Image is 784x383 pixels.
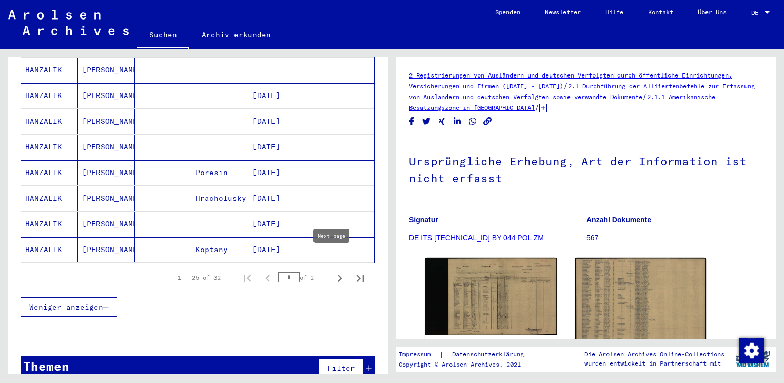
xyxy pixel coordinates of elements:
[437,115,447,128] button: Share on Xing
[409,216,438,224] b: Signatur
[563,81,568,90] span: /
[191,160,248,185] mat-cell: Poresin
[575,258,707,351] img: 002.jpg
[535,103,539,112] span: /
[21,83,78,108] mat-cell: HANZALIK
[21,58,78,83] mat-cell: HANZALIK
[248,83,305,108] mat-cell: [DATE]
[78,135,135,160] mat-cell: [PERSON_NAME]
[406,115,417,128] button: Share on Facebook
[327,363,355,373] span: Filter
[399,349,536,360] div: |
[21,297,117,317] button: Weniger anzeigen
[78,212,135,237] mat-cell: [PERSON_NAME]
[21,109,78,134] mat-cell: HANZALIK
[350,267,370,288] button: Last page
[248,160,305,185] mat-cell: [DATE]
[409,71,732,90] a: 2 Registrierungen von Ausländern und deutschen Verfolgten durch öffentliche Einrichtungen, Versic...
[191,186,248,211] mat-cell: Hracholusky
[258,267,278,288] button: Previous page
[237,267,258,288] button: First page
[78,83,135,108] mat-cell: [PERSON_NAME]
[78,58,135,83] mat-cell: [PERSON_NAME]
[444,349,536,360] a: Datenschutzerklärung
[751,9,762,16] span: DE
[482,115,493,128] button: Copy link
[248,212,305,237] mat-cell: [DATE]
[78,160,135,185] mat-cell: [PERSON_NAME]
[329,267,350,288] button: Next page
[248,109,305,134] mat-cell: [DATE]
[425,258,557,335] img: 001.jpg
[586,233,763,243] p: 567
[78,186,135,211] mat-cell: [PERSON_NAME]
[409,234,544,242] a: DE ITS [TECHNICAL_ID] BY 044 POL ZM
[319,358,364,378] button: Filter
[78,109,135,134] mat-cell: [PERSON_NAME]
[452,115,463,128] button: Share on LinkedIn
[248,135,305,160] mat-cell: [DATE]
[399,360,536,369] p: Copyright © Arolsen Archives, 2021
[734,346,772,372] img: yv_logo.png
[21,160,78,185] mat-cell: HANZALIK
[739,338,764,363] img: Zustimmung ändern
[739,338,763,362] div: Zustimmung ändern
[642,92,647,101] span: /
[399,349,439,360] a: Impressum
[21,186,78,211] mat-cell: HANZALIK
[248,186,305,211] mat-cell: [DATE]
[23,357,69,375] div: Themen
[278,273,329,282] div: of 2
[178,273,221,282] div: 1 – 25 of 32
[21,237,78,262] mat-cell: HANZALIK
[584,350,724,359] p: Die Arolsen Archives Online-Collections
[8,10,129,35] img: Arolsen_neg.svg
[21,212,78,237] mat-cell: HANZALIK
[467,115,478,128] button: Share on WhatsApp
[409,138,763,200] h1: Ursprüngliche Erhebung, Art der Information ist nicht erfasst
[248,237,305,262] mat-cell: [DATE]
[137,23,189,49] a: Suchen
[189,23,283,47] a: Archiv erkunden
[29,302,103,312] span: Weniger anzeigen
[584,359,724,368] p: wurden entwickelt in Partnerschaft mit
[191,237,248,262] mat-cell: Koptany
[409,82,755,101] a: 2.1 Durchführung der Alliiertenbefehle zur Erfassung von Ausländern und deutschen Verfolgten sowi...
[21,135,78,160] mat-cell: HANZALIK
[421,115,432,128] button: Share on Twitter
[78,237,135,262] mat-cell: [PERSON_NAME]
[586,216,651,224] b: Anzahl Dokumente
